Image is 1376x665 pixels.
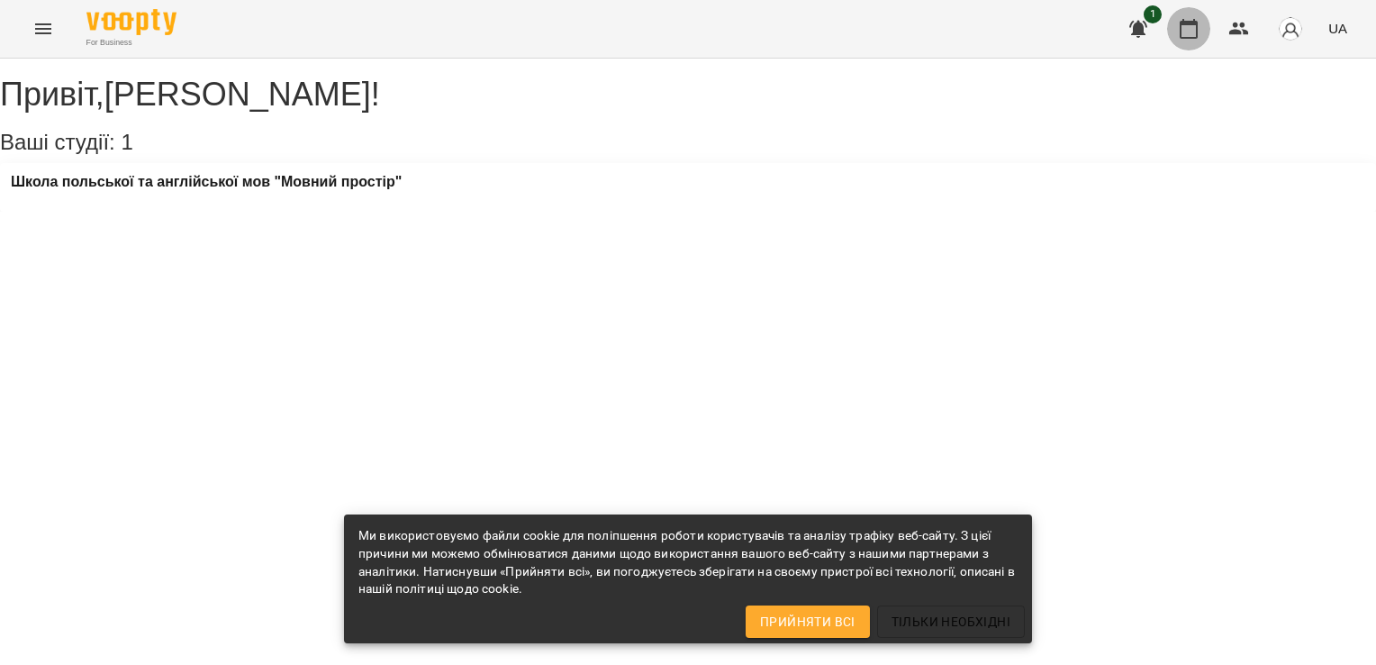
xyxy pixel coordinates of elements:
button: UA [1321,12,1354,45]
span: UA [1328,19,1347,38]
span: 1 [1144,5,1162,23]
span: 1 [121,130,132,154]
span: For Business [86,37,177,49]
button: Menu [22,7,65,50]
img: Voopty Logo [86,9,177,35]
a: Школа польської та англійської мов "Мовний простір" [11,174,402,190]
img: avatar_s.png [1278,16,1303,41]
